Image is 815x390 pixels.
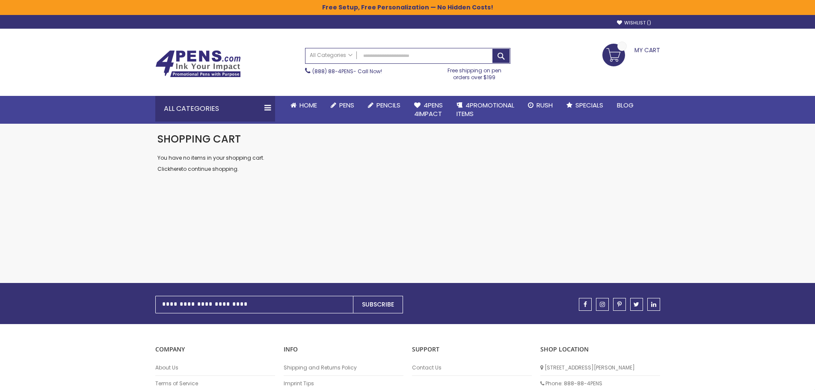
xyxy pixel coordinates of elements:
a: Wishlist [617,20,651,26]
a: Imprint Tips [284,380,403,387]
a: Pens [324,96,361,115]
a: Rush [521,96,560,115]
a: About Us [155,364,275,371]
span: Pencils [376,101,400,110]
a: twitter [630,298,643,311]
a: facebook [579,298,592,311]
a: Shipping and Returns Policy [284,364,403,371]
p: Support [412,345,532,354]
a: All Categories [305,48,357,63]
span: - Call Now! [312,68,382,75]
span: Pens [339,101,354,110]
a: instagram [596,298,609,311]
span: 4Pens 4impact [414,101,443,118]
span: twitter [634,301,639,307]
p: You have no items in your shopping cart. [157,155,658,161]
span: Rush [536,101,553,110]
a: linkedin [647,298,660,311]
button: Subscribe [353,296,403,313]
p: Click to continue shopping. [157,166,658,173]
a: here [170,165,181,173]
li: [STREET_ADDRESS][PERSON_NAME] [540,360,660,376]
p: COMPANY [155,345,275,354]
span: Subscribe [362,300,394,309]
span: Shopping Cart [157,132,241,146]
span: All Categories [310,52,353,59]
span: 4PROMOTIONAL ITEMS [456,101,514,118]
p: INFO [284,345,403,354]
a: Terms of Service [155,380,275,387]
span: Specials [575,101,603,110]
a: 4Pens4impact [407,96,450,124]
a: pinterest [613,298,626,311]
a: 4PROMOTIONALITEMS [450,96,521,124]
div: All Categories [155,96,275,122]
span: instagram [600,301,605,307]
p: SHOP LOCATION [540,345,660,354]
span: facebook [584,301,587,307]
a: Specials [560,96,610,115]
div: Free shipping on pen orders over $199 [439,64,510,81]
span: Blog [617,101,634,110]
a: Blog [610,96,640,115]
a: (888) 88-4PENS [312,68,353,75]
a: Contact Us [412,364,532,371]
img: 4Pens Custom Pens and Promotional Products [155,50,241,77]
span: linkedin [651,301,656,307]
span: pinterest [617,301,622,307]
a: Pencils [361,96,407,115]
span: Home [299,101,317,110]
a: Home [284,96,324,115]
